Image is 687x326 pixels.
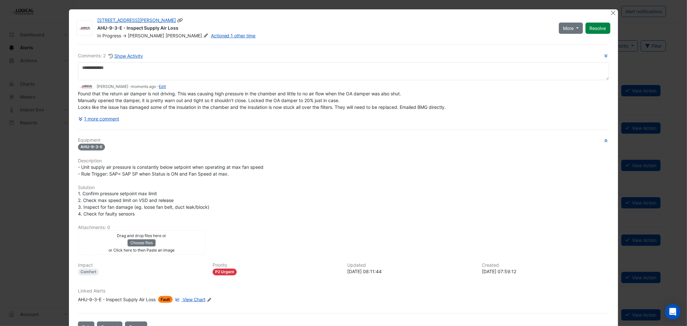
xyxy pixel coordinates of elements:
[78,113,119,124] button: 1 more comment
[97,17,176,23] a: [STREET_ADDRESS][PERSON_NAME]
[78,83,94,90] img: Logical Building Automation
[78,91,446,110] span: Found that the return air damper is not driving. This was causing high pressure in the chamber an...
[78,52,143,60] div: Comments: 2
[128,33,164,38] span: [PERSON_NAME]
[78,144,105,150] span: AHU-9-3-E
[78,225,609,230] h6: Attachments: 0
[158,296,173,303] span: Fault
[563,25,574,32] span: More
[482,263,609,268] h6: Created
[482,268,609,275] div: [DATE] 07:59:12
[213,263,339,268] h6: Priority
[177,17,183,23] span: Copy link to clipboard
[122,33,127,38] span: ->
[97,33,121,38] span: In Progress
[207,297,212,302] fa-icon: Edit Linked Alerts
[78,158,609,164] h6: Description
[159,84,166,89] a: Edit
[97,84,166,90] small: [PERSON_NAME] - -
[128,239,156,246] button: Choose files
[347,263,474,268] h6: Updated
[174,296,205,303] a: View Chart
[78,191,209,216] span: 1. Confirm pressure setpoint max limit 2. Check max speed limit on VSD and release 3. Inspect for...
[213,269,237,275] div: P2 Urgent
[665,304,681,320] div: Open Intercom Messenger
[77,25,92,32] img: Logical Building Automation
[78,296,156,303] div: AHU-9-3-E - Inspect Supply Air Loss
[347,268,474,275] div: [DATE] 08:11:44
[78,263,205,268] h6: Impact
[97,25,551,33] div: AHU-9-3-E - Inspect Supply Air Loss
[117,233,166,238] small: Drag and drop files here or
[78,269,99,275] div: Comfort
[109,248,175,253] small: or Click here to then Paste an image
[78,288,609,294] h6: Linked Alerts
[586,23,610,34] button: Resolve
[559,23,583,34] button: More
[131,84,156,89] span: 2025-08-13 11:54:13
[78,185,609,190] h6: Solution
[610,9,617,16] button: Close
[166,33,209,39] span: [PERSON_NAME]
[211,33,256,38] a: Actioned 1 other time
[78,164,263,177] span: - Unit supply air pressure is constantly below setpoint when operating at max fan speed - Rule Tr...
[78,138,609,143] h6: Equipment
[108,52,143,60] button: Show Activity
[183,297,205,302] span: View Chart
